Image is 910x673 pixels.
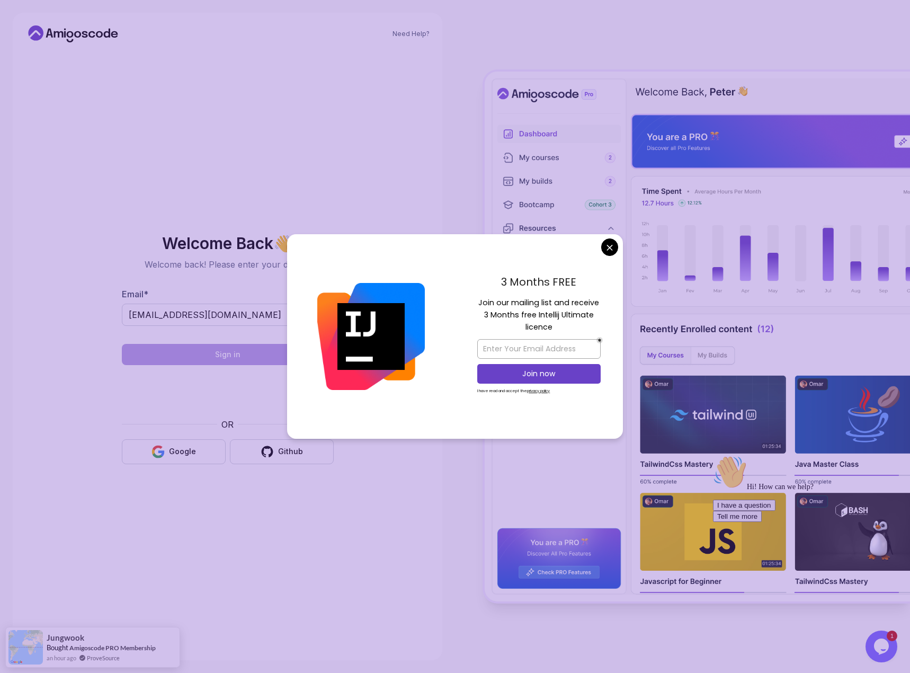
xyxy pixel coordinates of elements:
iframe: Widget que contiene una casilla de verificación para el desafío de seguridad de hCaptcha [148,371,308,412]
div: Sign in [215,349,240,360]
div: Google [169,446,196,457]
span: 👋 [271,231,297,255]
a: ProveSource [87,653,120,662]
iframe: chat widget [866,631,899,662]
p: Welcome back! Please enter your details. [122,258,334,271]
button: Tell me more [4,60,53,71]
button: Github [230,439,334,464]
span: Bought [47,643,68,652]
p: OR [221,418,234,431]
a: Home link [25,25,121,42]
input: Enter your email [122,304,334,326]
div: 👋Hi! How can we help?I have a questionTell me more [4,4,195,71]
div: Github [278,446,303,457]
button: I have a question [4,49,67,60]
a: Need Help? [392,30,430,38]
span: Hi! How can we help? [4,32,105,40]
a: Amigoscode PRO Membership [69,644,156,652]
img: provesource social proof notification image [8,630,43,665]
h2: Welcome Back [122,235,334,252]
span: an hour ago [47,653,76,662]
button: Google [122,439,226,464]
span: jungwook [47,633,84,642]
img: :wave: [4,4,38,38]
label: Email * [122,289,148,299]
button: Sign in [122,344,334,365]
iframe: chat widget [709,451,899,625]
img: Amigoscode Dashboard [485,72,910,601]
